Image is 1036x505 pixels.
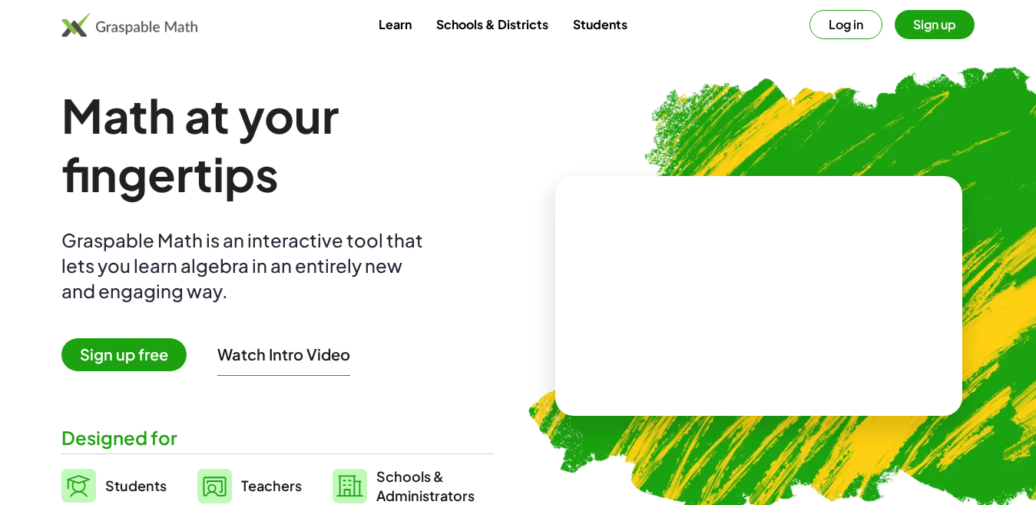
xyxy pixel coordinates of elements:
[61,467,167,505] a: Students
[61,228,430,304] div: Graspable Math is an interactive tool that lets you learn algebra in an entirely new and engaging...
[241,477,302,494] span: Teachers
[197,467,302,505] a: Teachers
[424,10,561,38] a: Schools & Districts
[809,10,882,39] button: Log in
[197,469,232,503] img: svg%3e
[366,10,424,38] a: Learn
[333,467,475,505] a: Schools &Administrators
[561,10,640,38] a: Students
[895,10,975,39] button: Sign up
[61,469,96,503] img: svg%3e
[61,338,187,371] span: Sign up free
[61,425,494,450] div: Designed for
[105,477,167,494] span: Students
[644,238,874,354] video: What is this? This is dynamic math notation. Dynamic math notation plays a central role in how Gr...
[61,86,494,203] h1: Math at your fingertips
[333,469,367,503] img: svg%3e
[376,467,475,505] span: Schools & Administrators
[217,344,350,364] button: Watch Intro Video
